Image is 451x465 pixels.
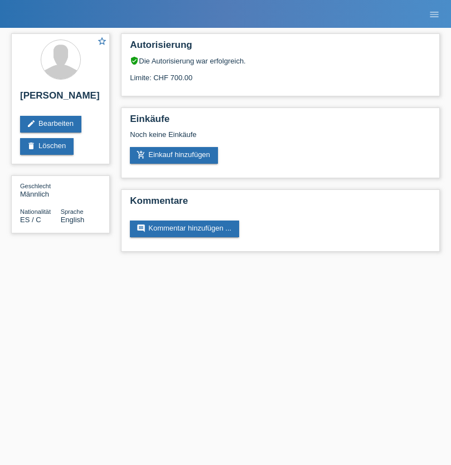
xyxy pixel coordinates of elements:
[97,36,107,46] i: star_border
[130,195,431,212] h2: Kommentare
[130,56,139,65] i: verified_user
[97,36,107,48] a: star_border
[130,56,431,65] div: Die Autorisierung war erfolgreich.
[20,208,51,215] span: Nationalität
[20,182,61,198] div: Männlich
[130,65,431,82] div: Limite: CHF 700.00
[423,11,445,17] a: menu
[61,208,84,215] span: Sprache
[20,138,74,155] a: deleteLöschen
[20,183,51,189] span: Geschlecht
[130,130,431,147] div: Noch keine Einkäufe
[20,90,101,107] h2: [PERSON_NAME]
[27,141,36,150] i: delete
[429,9,440,20] i: menu
[27,119,36,128] i: edit
[20,116,81,133] a: editBearbeiten
[130,221,239,237] a: commentKommentar hinzufügen ...
[137,224,146,233] i: comment
[61,216,85,224] span: English
[130,147,218,164] a: add_shopping_cartEinkauf hinzufügen
[137,150,146,159] i: add_shopping_cart
[20,216,41,224] span: Spanien / C / 07.09.1979
[130,114,431,130] h2: Einkäufe
[130,40,431,56] h2: Autorisierung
